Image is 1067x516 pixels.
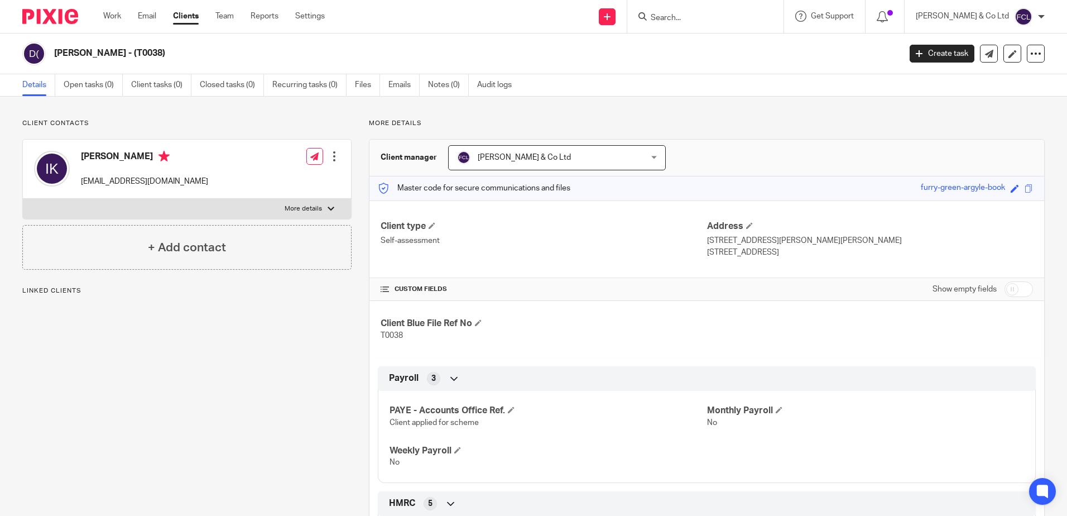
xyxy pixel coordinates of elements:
h4: PAYE - Accounts Office Ref. [390,405,706,417]
a: Email [138,11,156,22]
input: Search [650,13,750,23]
h4: CUSTOM FIELDS [381,285,706,294]
p: Master code for secure communications and files [378,183,570,194]
span: HMRC [389,498,415,509]
h4: + Add contact [148,239,226,256]
a: Audit logs [477,74,520,96]
a: Reports [251,11,278,22]
img: svg%3E [1015,8,1032,26]
p: [EMAIL_ADDRESS][DOMAIN_NAME] [81,176,208,187]
span: Get Support [811,12,854,20]
p: Client contacts [22,119,352,128]
h4: Weekly Payroll [390,445,706,457]
h4: Address [707,221,1033,232]
a: Settings [295,11,325,22]
span: No [707,419,717,427]
h4: [PERSON_NAME] [81,151,208,165]
a: Open tasks (0) [64,74,123,96]
span: [PERSON_NAME] & Co Ltd [478,154,571,161]
a: Team [215,11,234,22]
p: Self-assessment [381,235,706,246]
label: Show empty fields [933,284,997,295]
p: [STREET_ADDRESS] [707,247,1033,258]
img: svg%3E [22,42,46,65]
a: Details [22,74,55,96]
a: Emails [388,74,420,96]
span: 5 [428,498,432,509]
p: More details [369,119,1045,128]
span: Payroll [389,372,419,384]
span: Client applied for scheme [390,419,479,427]
p: Linked clients [22,286,352,295]
div: furry-green-argyle-book [921,182,1005,195]
img: Pixie [22,9,78,24]
h4: Monthly Payroll [707,405,1024,417]
a: Work [103,11,121,22]
span: 3 [431,373,436,384]
a: Create task [910,45,974,63]
span: No [390,458,400,466]
a: Notes (0) [428,74,469,96]
a: Recurring tasks (0) [272,74,347,96]
h3: Client manager [381,152,437,163]
a: Files [355,74,380,96]
i: Primary [158,151,170,162]
p: [PERSON_NAME] & Co Ltd [916,11,1009,22]
img: svg%3E [34,151,70,187]
h2: [PERSON_NAME] - (T0038) [54,47,725,59]
span: T0038 [381,332,403,340]
a: Closed tasks (0) [200,74,264,96]
a: Client tasks (0) [131,74,191,96]
h4: Client type [381,221,706,232]
img: svg%3E [457,151,470,164]
p: More details [285,204,322,213]
h4: Client Blue File Ref No [381,318,706,329]
p: [STREET_ADDRESS][PERSON_NAME][PERSON_NAME] [707,235,1033,246]
a: Clients [173,11,199,22]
